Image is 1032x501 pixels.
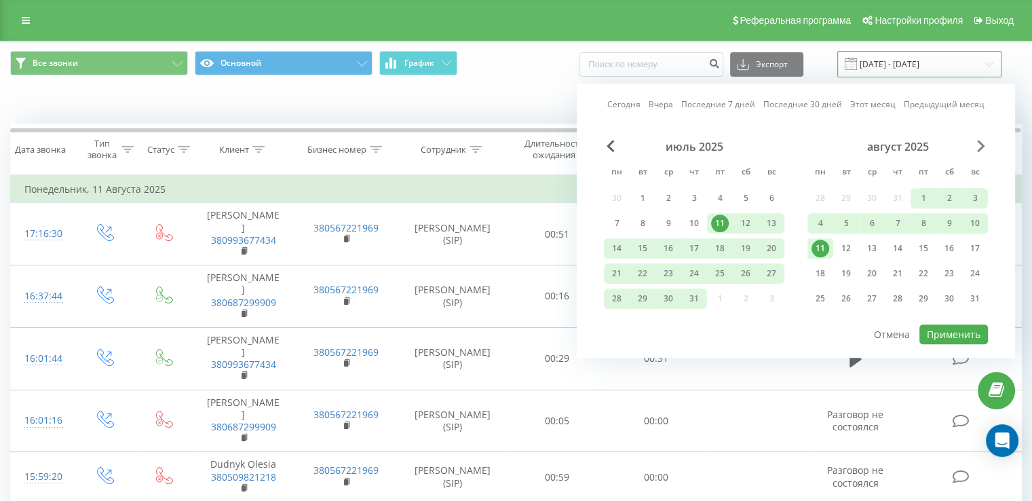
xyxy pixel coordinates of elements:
[195,51,372,75] button: Основной
[681,188,707,208] div: чт 3 июля 2025 г.
[833,238,859,259] div: вт 12 авг. 2025 г.
[604,140,784,153] div: июль 2025
[913,163,934,183] abbr: пятница
[940,215,958,232] div: 9
[681,238,707,259] div: чт 17 июля 2025 г.
[885,213,911,234] div: чт 7 авг. 2025 г.
[763,98,842,111] a: Последние 30 дней
[421,144,466,155] div: Сотрудник
[211,234,276,246] a: 380993677434
[962,213,988,234] div: вс 10 авг. 2025 г.
[889,215,906,232] div: 7
[936,289,962,309] div: сб 30 авг. 2025 г.
[508,390,607,452] td: 00:05
[911,289,936,309] div: пт 29 авг. 2025 г.
[887,163,908,183] abbr: четверг
[313,346,379,358] a: 380567221969
[508,203,607,265] td: 00:51
[710,163,730,183] abbr: пятница
[660,240,677,257] div: 16
[836,163,856,183] abbr: вторник
[740,15,851,26] span: Реферальная программа
[733,238,759,259] div: сб 19 июля 2025 г.
[15,144,66,155] div: Дата звонка
[192,327,294,390] td: [PERSON_NAME]
[85,138,117,161] div: Тип звонка
[807,263,833,284] div: пн 18 авг. 2025 г.
[833,213,859,234] div: вт 5 авг. 2025 г.
[733,213,759,234] div: сб 12 июля 2025 г.
[632,163,653,183] abbr: вторник
[379,51,457,75] button: График
[850,98,896,111] a: Этот месяц
[761,163,782,183] abbr: воскресенье
[915,189,932,207] div: 1
[837,215,855,232] div: 5
[733,263,759,284] div: сб 26 июля 2025 г.
[604,263,630,284] div: пн 21 июля 2025 г.
[737,215,754,232] div: 12
[711,189,729,207] div: 4
[685,290,703,308] div: 31
[859,238,885,259] div: ср 13 авг. 2025 г.
[608,240,626,257] div: 14
[859,263,885,284] div: ср 20 авг. 2025 г.
[11,176,1022,203] td: Понедельник, 11 Августа 2025
[915,215,932,232] div: 8
[759,263,784,284] div: вс 27 июля 2025 г.
[630,213,655,234] div: вт 8 июля 2025 г.
[889,265,906,282] div: 21
[962,188,988,208] div: вс 3 авг. 2025 г.
[655,213,681,234] div: ср 9 июля 2025 г.
[811,240,829,257] div: 11
[866,324,917,344] button: Отмена
[681,98,755,111] a: Последние 7 дней
[966,265,984,282] div: 24
[685,215,703,232] div: 10
[313,464,379,477] a: 380567221969
[965,163,985,183] abbr: воскресенье
[24,346,60,372] div: 16:01:44
[837,265,855,282] div: 19
[630,188,655,208] div: вт 1 июля 2025 г.
[807,238,833,259] div: пн 11 авг. 2025 г.
[966,290,984,308] div: 31
[607,327,705,390] td: 00:31
[889,240,906,257] div: 14
[660,265,677,282] div: 23
[737,265,754,282] div: 26
[634,215,651,232] div: 8
[885,238,911,259] div: чт 14 авг. 2025 г.
[685,189,703,207] div: 3
[147,144,174,155] div: Статус
[707,238,733,259] div: пт 18 июля 2025 г.
[915,240,932,257] div: 15
[863,240,881,257] div: 13
[681,213,707,234] div: чт 10 июля 2025 г.
[634,240,651,257] div: 15
[859,213,885,234] div: ср 6 авг. 2025 г.
[634,265,651,282] div: 22
[608,290,626,308] div: 28
[889,290,906,308] div: 28
[630,263,655,284] div: вт 22 июля 2025 г.
[966,189,984,207] div: 3
[707,213,733,234] div: пт 11 июля 2025 г.
[904,98,985,111] a: Предыдущий месяц
[711,215,729,232] div: 11
[966,240,984,257] div: 17
[730,52,803,77] button: Экспорт
[685,240,703,257] div: 17
[827,464,883,489] span: Разговор не состоялся
[911,188,936,208] div: пт 1 авг. 2025 г.
[807,213,833,234] div: пн 4 авг. 2025 г.
[684,163,704,183] abbr: четверг
[655,188,681,208] div: ср 2 июля 2025 г.
[33,58,78,69] span: Все звонки
[962,289,988,309] div: вс 31 авг. 2025 г.
[911,238,936,259] div: пт 15 авг. 2025 г.
[911,213,936,234] div: пт 8 авг. 2025 г.
[737,240,754,257] div: 19
[634,290,651,308] div: 29
[658,163,679,183] abbr: среда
